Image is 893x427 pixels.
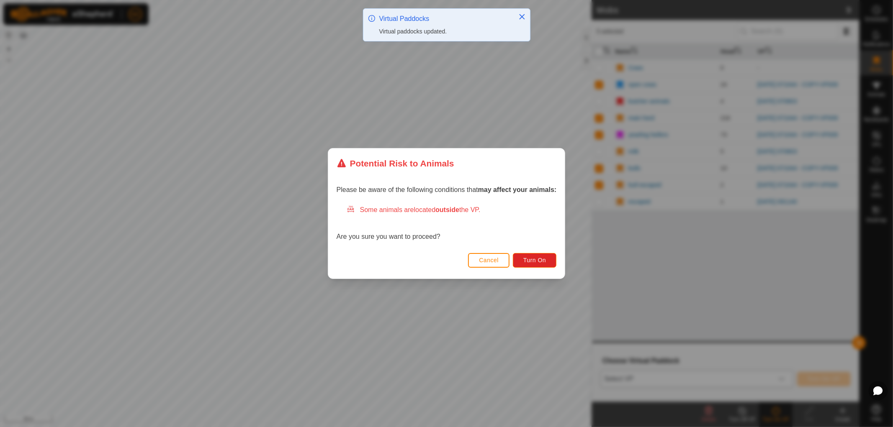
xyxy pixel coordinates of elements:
div: Potential Risk to Animals [337,157,454,170]
button: Cancel [468,253,510,268]
span: Turn On [523,257,546,263]
span: Cancel [479,257,499,263]
div: Virtual paddocks updated. [379,27,510,36]
span: located the VP. [414,206,481,213]
button: Turn On [513,253,556,268]
div: Some animals are [347,205,557,215]
strong: may affect your animals: [478,186,557,193]
div: Virtual Paddocks [379,14,510,24]
span: Please be aware of the following conditions that [337,186,557,193]
strong: outside [435,206,459,213]
div: Are you sure you want to proceed? [337,205,557,242]
button: Close [516,11,528,23]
